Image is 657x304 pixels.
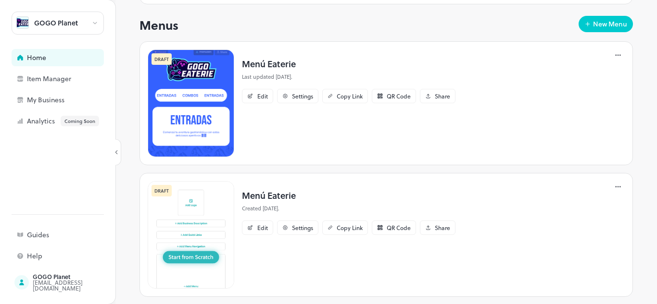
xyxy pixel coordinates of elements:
[25,25,106,33] div: Domain: [DOMAIN_NAME]
[17,17,28,28] img: avatar
[27,15,47,23] div: v 4.0.25
[26,56,34,63] img: tab_domain_overview_orange.svg
[242,73,455,81] p: Last updated [DATE].
[34,20,78,26] div: GOGO Planet
[387,225,411,231] div: QR Code
[292,93,313,99] div: Settings
[593,21,627,27] div: New Menu
[337,225,363,231] div: Copy Link
[152,185,172,196] div: DRAFT
[148,181,234,289] img: Thumbnail-Long-Card.jpg
[15,25,23,33] img: website_grey.svg
[139,16,178,34] p: Menus
[37,57,86,63] div: Domain Overview
[27,231,123,238] div: Guides
[106,57,162,63] div: Keywords by Traffic
[242,189,455,202] p: Menú Eaterie
[579,16,633,32] button: New Menu
[242,57,455,70] p: Menú Eaterie
[61,116,99,126] div: Coming Soon
[435,225,450,231] div: Share
[435,93,450,99] div: Share
[257,225,268,231] div: Edit
[148,49,234,157] img: 1758926433922od9692r0di.png
[27,75,123,82] div: Item Manager
[27,116,123,126] div: Analytics
[27,54,123,61] div: Home
[27,97,123,103] div: My Business
[96,56,103,63] img: tab_keywords_by_traffic_grey.svg
[33,274,123,280] div: GOGO Planet
[15,15,23,23] img: logo_orange.svg
[33,280,123,291] div: [EMAIL_ADDRESS][DOMAIN_NAME]
[387,93,411,99] div: QR Code
[242,205,455,213] p: Created [DATE].
[337,93,363,99] div: Copy Link
[27,253,123,259] div: Help
[292,225,313,231] div: Settings
[152,53,172,65] div: DRAFT
[257,93,268,99] div: Edit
